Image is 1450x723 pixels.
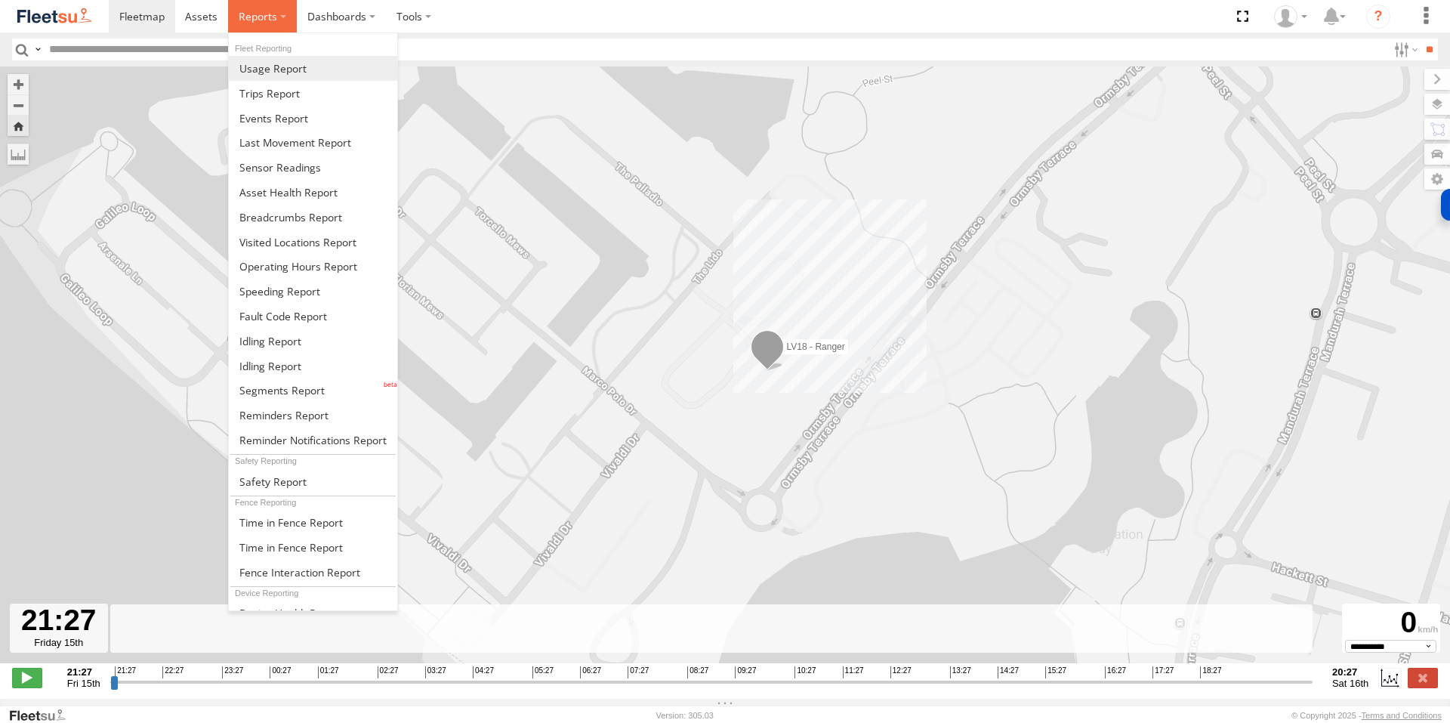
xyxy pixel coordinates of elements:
[229,378,397,403] a: Segments Report
[229,279,397,304] a: Fleet Speed Report
[270,666,291,678] span: 00:27
[229,81,397,106] a: Trips Report
[735,666,756,678] span: 09:27
[222,666,243,678] span: 23:27
[229,510,397,535] a: Time in Fences Report
[67,666,100,678] strong: 21:27
[687,666,708,678] span: 08:27
[1424,168,1450,190] label: Map Settings
[229,428,397,453] a: Service Reminder Notifications Report
[229,230,397,255] a: Visited Locations Report
[32,39,44,60] label: Search Query
[229,329,397,354] a: Idling Report
[1152,666,1174,678] span: 17:27
[229,469,397,494] a: Safety Report
[1045,666,1066,678] span: 15:27
[1105,666,1126,678] span: 16:27
[998,666,1019,678] span: 14:27
[425,666,446,678] span: 03:27
[532,666,554,678] span: 05:27
[1362,711,1442,720] a: Terms and Conditions
[229,403,397,428] a: Reminders Report
[12,668,42,687] label: Play/Stop
[8,116,29,136] button: Zoom Home
[1388,39,1421,60] label: Search Filter Options
[950,666,971,678] span: 13:27
[229,130,397,155] a: Last Movement Report
[15,6,94,26] img: fleetsu-logo-horizontal.svg
[229,535,397,560] a: Time in Fences Report
[580,666,601,678] span: 06:27
[67,678,100,689] span: Fri 15th Aug 2025
[656,711,714,720] div: Version: 305.03
[8,74,29,94] button: Zoom in
[8,708,78,723] a: Visit our Website
[8,94,29,116] button: Zoom out
[628,666,649,678] span: 07:27
[229,205,397,230] a: Breadcrumbs Report
[229,155,397,180] a: Sensor Readings
[1332,666,1368,678] strong: 20:27
[229,354,397,378] a: Idling Report
[1200,666,1221,678] span: 18:27
[1344,606,1438,640] div: 0
[318,666,339,678] span: 01:27
[843,666,864,678] span: 11:27
[378,666,399,678] span: 02:27
[1366,5,1390,29] i: ?
[890,666,912,678] span: 12:27
[787,341,845,352] span: LV18 - Ranger
[1269,5,1313,28] div: Owen Burchell
[229,304,397,329] a: Fault Code Report
[229,254,397,279] a: Asset Operating Hours Report
[794,666,816,678] span: 10:27
[1332,678,1368,689] span: Sat 16th Aug 2025
[1408,668,1438,687] label: Close
[229,560,397,585] a: Fence Interaction Report
[229,56,397,81] a: Usage Report
[473,666,494,678] span: 04:27
[229,106,397,131] a: Full Events Report
[1291,711,1442,720] div: © Copyright 2025 -
[162,666,184,678] span: 22:27
[229,180,397,205] a: Asset Health Report
[8,144,29,165] label: Measure
[229,601,397,626] a: Device Health Report
[115,666,136,678] span: 21:27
